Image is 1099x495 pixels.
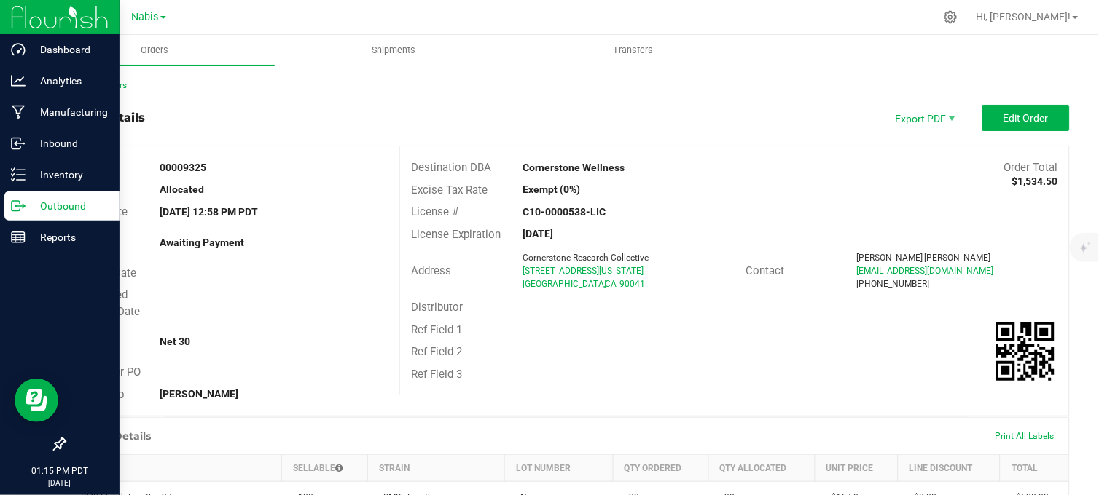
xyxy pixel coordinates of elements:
[160,162,206,173] strong: 00009325
[857,279,930,289] span: [PHONE_NUMBER]
[708,455,815,482] th: Qty Allocated
[121,44,188,57] span: Orders
[275,35,515,66] a: Shipments
[815,455,898,482] th: Unit Price
[132,11,159,23] span: Nabis
[899,455,1001,482] th: Line Discount
[7,478,113,488] p: [DATE]
[942,10,960,24] div: Manage settings
[11,42,26,57] inline-svg: Dashboard
[160,336,190,347] strong: Net 30
[411,368,462,381] span: Ref Field 3
[7,464,113,478] p: 01:15 PM PDT
[925,253,991,263] span: [PERSON_NAME]
[603,279,605,289] span: ,
[11,105,26,119] inline-svg: Manufacturing
[353,44,436,57] span: Shipments
[857,266,994,276] span: [EMAIL_ADDRESS][DOMAIN_NAME]
[26,229,113,246] p: Reports
[523,206,606,218] strong: C10-0000538-LIC
[605,279,617,289] span: CA
[35,35,275,66] a: Orders
[160,206,258,218] strong: [DATE] 12:58 PM PDT
[160,388,238,400] strong: [PERSON_NAME]
[26,166,113,183] p: Inventory
[26,103,113,121] p: Manufacturing
[411,264,451,277] span: Address
[368,455,505,482] th: Strain
[505,455,614,482] th: Lot Number
[26,41,113,58] p: Dashboard
[746,264,784,277] span: Contact
[26,135,113,152] p: Inbound
[282,455,368,482] th: Sellable
[11,199,26,213] inline-svg: Outbound
[160,237,244,248] strong: Awaiting Payment
[26,197,113,215] p: Outbound
[523,253,649,263] span: Cornerstone Research Collective
[857,253,923,263] span: [PERSON_NAME]
[880,105,968,131] li: Export PDF
[11,74,26,88] inline-svg: Analytics
[411,345,462,358] span: Ref Field 2
[411,323,462,336] span: Ref Field 1
[411,205,458,218] span: License #
[523,162,625,173] strong: Cornerstone Wellness
[996,431,1055,441] span: Print All Labels
[411,161,491,174] span: Destination DBA
[523,228,553,239] strong: [DATE]
[523,279,606,289] span: [GEOGRAPHIC_DATA]
[523,183,580,195] strong: Exempt (0%)
[160,183,204,195] strong: Allocated
[594,44,673,57] span: Transfers
[1004,112,1049,124] span: Edit Order
[1012,175,1058,187] strong: $1,534.50
[1001,455,1069,482] th: Total
[15,379,58,422] iframe: Resource center
[411,228,501,241] span: License Expiration
[996,322,1055,381] img: Scan me!
[411,183,488,197] span: Excise Tax Rate
[613,455,708,482] th: Qty Ordered
[11,136,26,151] inline-svg: Inbound
[411,301,463,314] span: Distributor
[514,35,754,66] a: Transfers
[523,266,644,276] span: [STREET_ADDRESS][US_STATE]
[977,11,1071,23] span: Hi, [PERSON_NAME]!
[11,167,26,182] inline-svg: Inventory
[982,105,1070,131] button: Edit Order
[996,322,1055,381] qrcode: 00009325
[619,279,645,289] span: 90041
[26,72,113,90] p: Analytics
[11,230,26,245] inline-svg: Reports
[1004,161,1058,174] span: Order Total
[66,455,282,482] th: Item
